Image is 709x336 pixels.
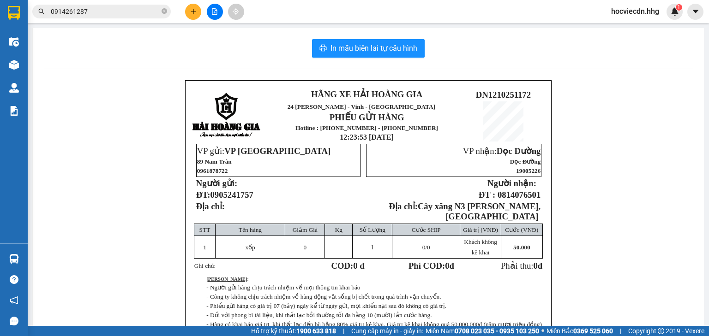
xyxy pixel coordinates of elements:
[38,8,45,15] span: search
[185,4,201,20] button: plus
[197,158,232,165] span: 89 Nam Trân
[422,244,426,251] span: 0
[206,277,247,282] strong: [PERSON_NAME]
[224,146,330,156] span: VP [GEOGRAPHIC_DATA]
[426,326,539,336] span: Miền Nam
[10,296,18,305] span: notification
[538,261,542,271] span: đ
[498,190,541,200] span: 0814076501
[190,8,197,15] span: plus
[573,327,613,335] strong: 0369 525 060
[351,326,423,336] span: Cung cấp máy in - giấy in:
[445,261,449,271] span: 0
[479,190,495,200] strong: ĐT :
[311,89,422,99] strong: HÃNG XE HẢI HOÀNG GIA
[330,112,404,122] strong: PHIẾU GỬI HÀNG
[418,201,541,221] strong: Cây xăng N3 [PERSON_NAME], [GEOGRAPHIC_DATA]
[371,244,374,251] span: 1
[691,7,700,16] span: caret-down
[295,124,438,131] strong: Hotline : [PHONE_NUMBER] - [PHONE_NUMBER]
[360,226,385,233] span: Số Lượng
[510,158,541,165] span: Dọc Đường
[412,226,441,233] span: Cước SHIP
[207,4,223,20] button: file-add
[48,61,133,76] strong: Hotline : [PHONE_NUMBER] - [PHONE_NUMBER]
[304,244,307,251] span: 0
[197,146,330,156] span: VP gửi:
[192,93,261,138] img: logo
[464,238,497,256] span: Khách không kê khai
[210,190,253,200] span: 0905241757
[422,244,430,251] span: /0
[455,327,539,335] strong: 0708 023 035 - 0935 103 250
[331,261,365,271] strong: COD:
[620,326,621,336] span: |
[541,329,544,333] span: ⚪️
[463,146,541,156] span: VP nhận:
[676,4,682,11] sup: 1
[463,226,498,233] span: Giá trị (VNĐ)
[335,226,342,233] span: Kg
[9,106,19,116] img: solution-icon
[319,44,327,53] span: printer
[505,226,538,233] span: Cước (VNĐ)
[476,90,531,100] span: DN1210251172
[487,178,536,188] strong: Người nhận:
[54,50,128,59] strong: PHIẾU GỬI HÀNG
[199,226,210,233] span: STT
[206,293,441,300] span: - Công ty không chịu trách nhiệm về hàng động vật sống bị chết trong quá trình vận chuyển.
[251,326,336,336] span: Hỗ trợ kỹ thuật:
[203,244,206,251] span: 1
[547,326,613,336] span: Miền Bắc
[10,317,18,325] span: message
[9,60,19,70] img: warehouse-icon
[9,83,19,93] img: warehouse-icon
[677,4,680,11] span: 1
[501,261,542,271] span: Phải thu:
[293,226,318,233] span: Giảm Giá
[197,167,228,174] span: 0961878722
[5,21,42,66] img: logo
[330,42,417,54] span: In mẫu biên lai tự cấu hình
[196,178,237,188] strong: Người gửi:
[206,312,432,318] span: - Đối với phong bì tài liệu, khi thất lạc bồi thường tối đa bằng 10 (mười) lần cước hàng.
[340,133,394,141] span: 12:23:53 [DATE]
[10,275,18,284] span: question-circle
[196,190,253,200] strong: ĐT:
[658,328,664,334] span: copyright
[206,277,248,282] span: :
[194,262,216,269] span: Ghi chú:
[51,31,131,47] span: 24 [PERSON_NAME] - Vinh - [GEOGRAPHIC_DATA]
[239,226,262,233] span: Tên hàng
[671,7,679,16] img: icon-new-feature
[497,146,541,156] span: Dọc Đường
[162,8,167,14] span: close-circle
[206,321,542,328] span: - Hàng có khai báo giá trị, khi thất lạc đền bù bằng 80% giá trị kê khai. Giá trị kê khai không q...
[228,4,244,20] button: aim
[516,167,541,174] span: 19005226
[296,327,336,335] strong: 1900 633 818
[513,244,530,251] span: 50.000
[343,326,344,336] span: |
[206,284,360,291] span: - Người gửi hàng chịu trách nhiệm về mọi thông tin khai báo
[9,37,19,47] img: warehouse-icon
[9,254,19,264] img: warehouse-icon
[8,6,20,20] img: logo-vxr
[389,201,418,211] strong: Địa chỉ:
[245,244,255,251] span: xốp
[206,302,446,309] span: - Phiếu gửi hàng có giá trị 07 (bảy) ngày kể từ ngày gửi, mọi khiếu nại sau đó không có giá trị.
[312,39,425,58] button: printerIn mẫu biên lai tự cấu hình
[687,4,703,20] button: caret-down
[51,6,160,17] input: Tìm tên, số ĐT hoặc mã đơn
[196,201,225,211] span: Địa chỉ:
[44,9,137,29] strong: HÃNG XE HẢI HOÀNG GIA
[233,8,239,15] span: aim
[353,261,364,271] span: 0 đ
[211,8,218,15] span: file-add
[288,103,436,110] span: 24 [PERSON_NAME] - Vinh - [GEOGRAPHIC_DATA]
[409,261,454,271] strong: Phí COD: đ
[533,261,537,271] span: 0
[604,6,667,17] span: hocviecdn.hhg
[162,7,167,16] span: close-circle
